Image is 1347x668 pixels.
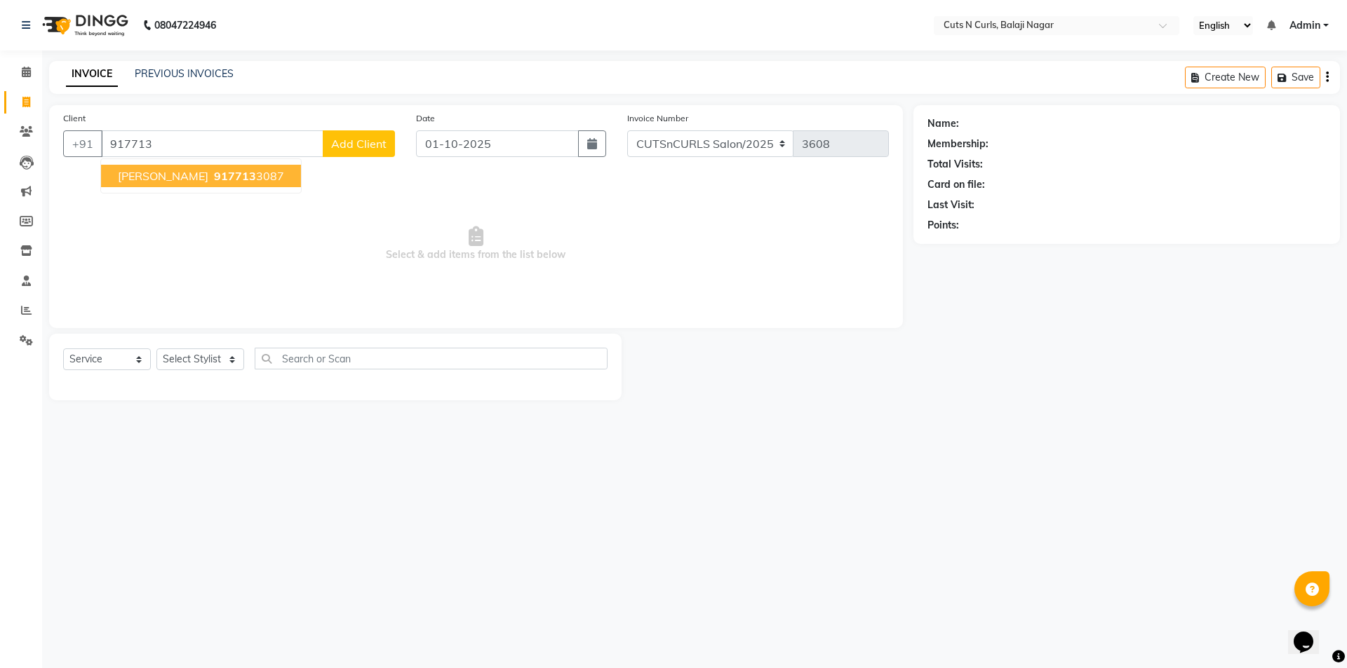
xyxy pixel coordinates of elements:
div: Total Visits: [927,157,983,172]
a: PREVIOUS INVOICES [135,67,234,80]
input: Search by Name/Mobile/Email/Code [101,130,323,157]
input: Search or Scan [255,348,608,369]
span: Admin [1289,18,1320,33]
label: Client [63,112,86,125]
ngb-highlight: 3087 [211,169,284,183]
div: Name: [927,116,959,131]
button: +91 [63,130,102,157]
div: Membership: [927,137,989,151]
img: logo [36,6,132,45]
div: Points: [927,218,959,233]
label: Invoice Number [627,112,688,125]
button: Add Client [323,130,395,157]
b: 08047224946 [154,6,216,45]
label: Date [416,112,435,125]
span: Select & add items from the list below [63,174,889,314]
button: Save [1271,67,1320,88]
a: INVOICE [66,62,118,87]
div: Card on file: [927,177,985,192]
iframe: chat widget [1288,612,1333,654]
span: Add Client [331,137,387,151]
div: Last Visit: [927,198,974,212]
span: [PERSON_NAME] [118,169,208,183]
button: Create New [1185,67,1266,88]
span: 917713 [214,169,256,183]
